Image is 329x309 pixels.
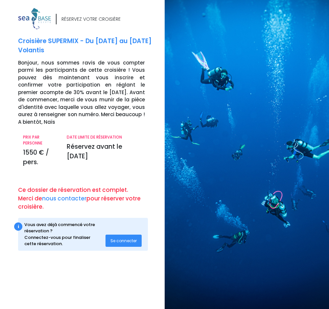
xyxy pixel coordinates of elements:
[106,235,142,247] button: Se connecter
[18,37,160,55] p: Croisière SUPERMIX - Du [DATE] au [DATE] Volantis
[106,238,142,243] a: Se connecter
[14,222,22,231] div: i
[61,16,121,23] div: RÉSERVEZ VOTRE CROISIÈRE
[42,194,86,202] a: nous contacter
[23,134,57,146] p: PRIX PAR PERSONNE
[67,142,145,161] p: Réservez avant le [DATE]
[18,59,160,126] p: Bonjour, nous sommes ravis de vous compter parmi les participants de cette croisière ! Vous pouve...
[18,8,51,29] img: logo_color1.png
[110,238,137,244] span: Se connecter
[67,134,145,140] p: DATE LIMITE DE RÉSERVATION
[24,221,102,247] div: Vous avez déjà commencé votre réservation ? Connectez-vous pour finaliser cette réservation.
[23,148,57,167] p: 1550 € / pers.
[18,186,160,211] p: Ce dossier de réservation est complet. Merci de pour réserver votre croisière.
